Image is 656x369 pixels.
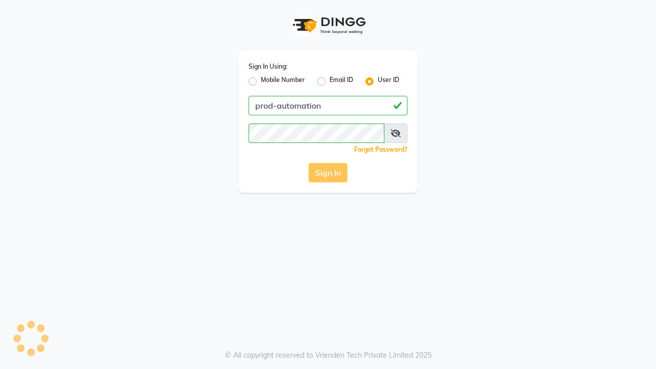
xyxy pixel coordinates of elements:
[378,75,399,88] label: User ID
[261,75,305,88] label: Mobile Number
[330,75,353,88] label: Email ID
[287,10,369,40] img: logo1.svg
[354,146,407,153] a: Forgot Password?
[249,124,384,143] input: Username
[249,62,288,71] label: Sign In Using:
[249,96,407,115] input: Username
